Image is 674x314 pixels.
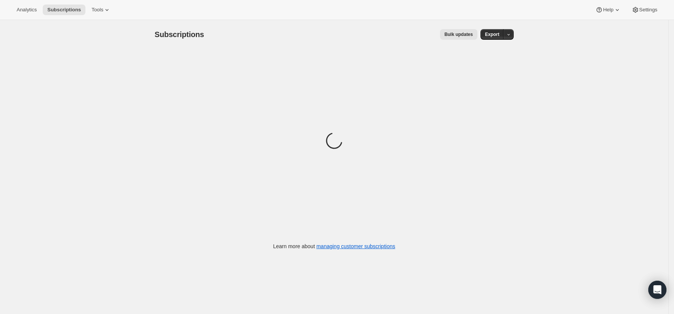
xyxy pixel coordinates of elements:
[155,30,204,39] span: Subscriptions
[273,242,395,250] p: Learn more about
[316,243,395,249] a: managing customer subscriptions
[87,5,115,15] button: Tools
[480,29,504,40] button: Export
[17,7,37,13] span: Analytics
[627,5,662,15] button: Settings
[440,29,477,40] button: Bulk updates
[12,5,41,15] button: Analytics
[639,7,657,13] span: Settings
[445,31,473,37] span: Bulk updates
[47,7,81,13] span: Subscriptions
[485,31,499,37] span: Export
[603,7,613,13] span: Help
[91,7,103,13] span: Tools
[591,5,625,15] button: Help
[648,281,666,299] div: Open Intercom Messenger
[43,5,85,15] button: Subscriptions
